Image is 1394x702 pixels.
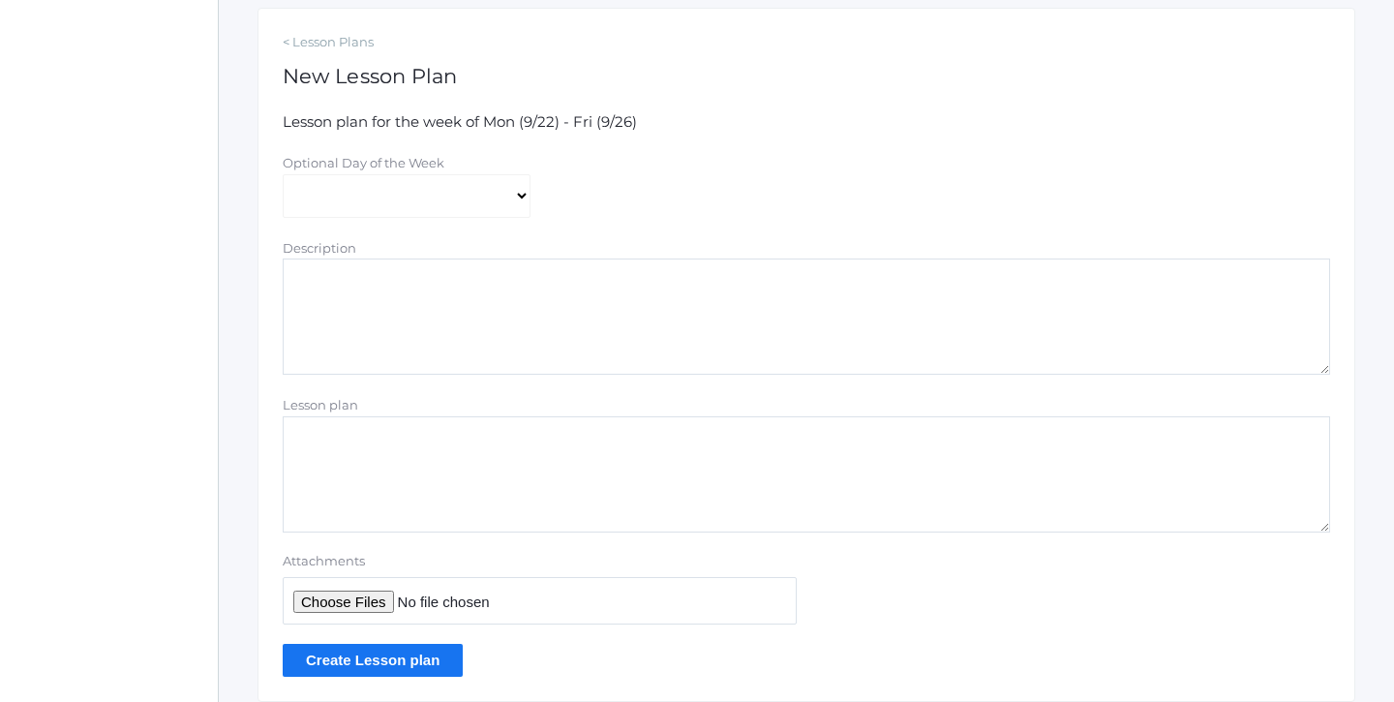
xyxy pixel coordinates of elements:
h1: New Lesson Plan [283,65,1330,87]
label: Attachments [283,552,797,571]
input: Create Lesson plan [283,644,463,676]
label: Lesson plan [283,397,358,412]
span: Lesson plan for the week of Mon (9/22) - Fri (9/26) [283,112,637,131]
a: < Lesson Plans [283,33,1330,52]
label: Description [283,240,356,256]
label: Optional Day of the Week [283,155,444,170]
